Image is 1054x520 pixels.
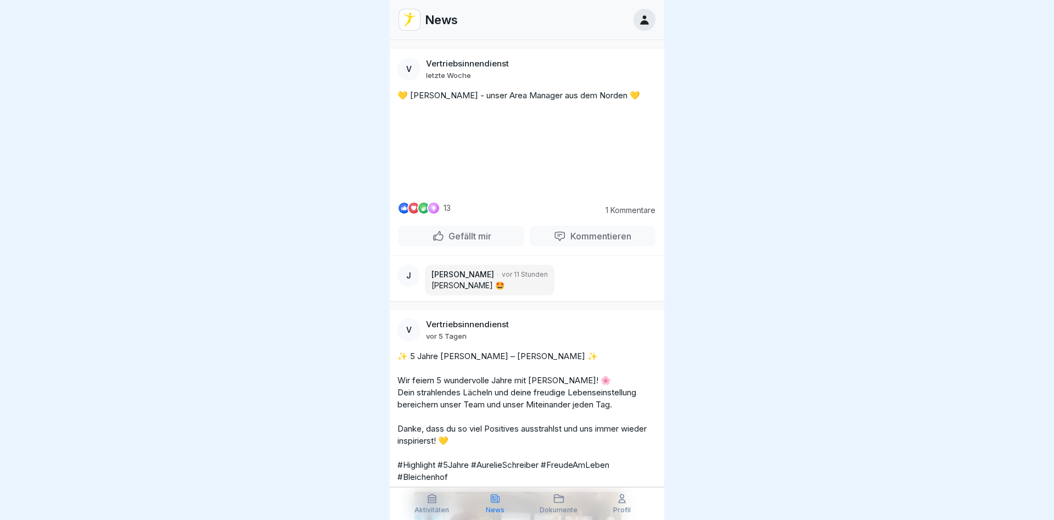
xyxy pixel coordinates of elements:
[444,204,451,213] p: 13
[426,320,509,329] p: Vertriebsinnendienst
[397,90,657,102] p: 💛 [PERSON_NAME] - unser Area Manager aus dem Norden 💛
[397,58,421,81] div: V
[426,332,467,340] p: vor 5 Tagen
[595,206,655,215] p: 1 Kommentare
[502,270,548,279] p: vor 11 Stunden
[425,13,458,27] p: News
[426,59,509,69] p: Vertriebsinnendienst
[414,506,449,514] p: Aktivitäten
[613,506,631,514] p: Profil
[566,231,631,242] p: Kommentieren
[431,280,548,291] p: [PERSON_NAME] 🤩
[397,265,419,287] div: J
[399,9,420,30] img: vd4jgc378hxa8p7qw0fvrl7x.png
[431,269,494,280] p: [PERSON_NAME]
[444,231,491,242] p: Gefällt mir
[397,318,421,342] div: V
[486,506,504,514] p: News
[540,506,578,514] p: Dokumente
[426,71,471,80] p: letzte Woche
[397,350,657,483] p: ✨ 5 Jahre [PERSON_NAME] – [PERSON_NAME] ✨ Wir feiern 5 wundervolle Jahre mit [PERSON_NAME]! 🌸 Dei...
